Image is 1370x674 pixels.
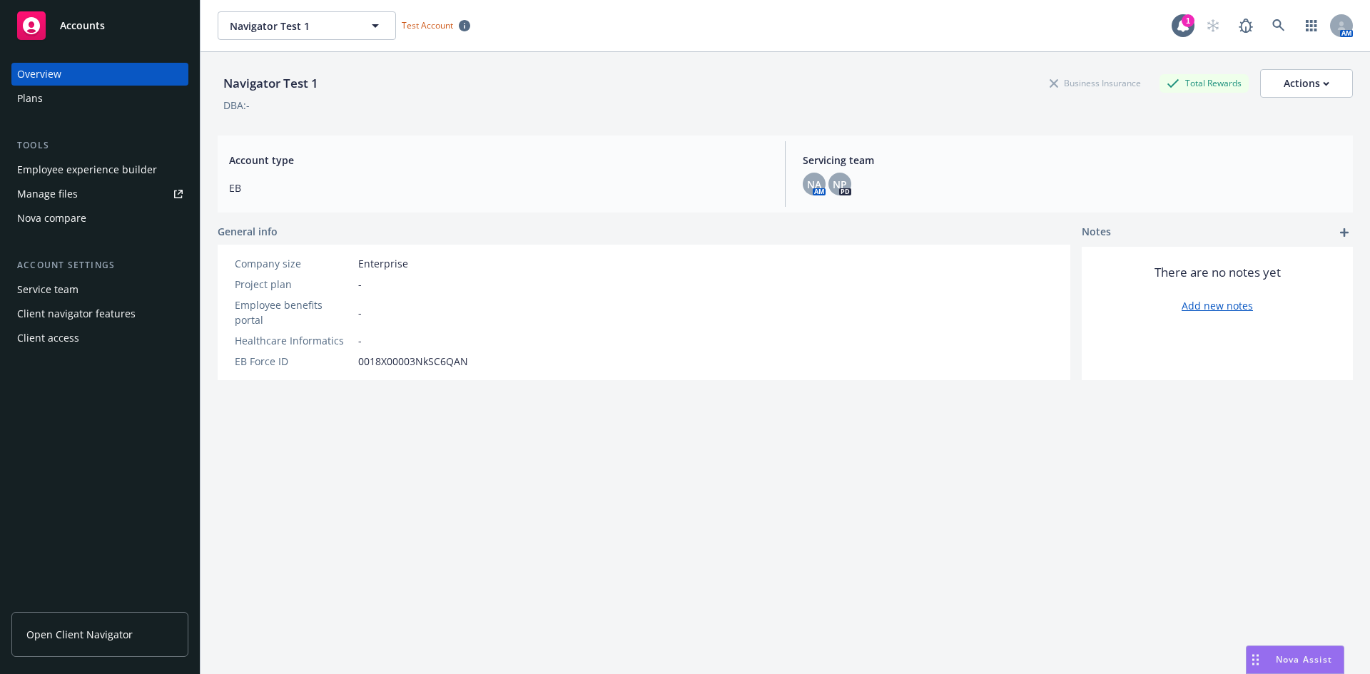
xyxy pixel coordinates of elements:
span: NA [807,177,821,192]
div: Business Insurance [1042,74,1148,92]
div: Plans [17,87,43,110]
a: Client access [11,327,188,349]
button: Navigator Test 1 [218,11,396,40]
div: Employee experience builder [17,158,157,181]
span: - [358,277,362,292]
span: Account type [229,153,768,168]
a: Nova compare [11,207,188,230]
div: Overview [17,63,61,86]
span: EB [229,180,768,195]
div: Nova compare [17,207,86,230]
div: Account settings [11,258,188,272]
span: There are no notes yet [1155,264,1281,281]
a: Overview [11,63,188,86]
div: Project plan [235,277,352,292]
a: Add new notes [1182,298,1253,313]
span: NP [833,177,847,192]
a: Switch app [1297,11,1326,40]
div: Company size [235,256,352,271]
button: Actions [1260,69,1353,98]
span: General info [218,224,278,239]
a: Report a Bug [1232,11,1260,40]
div: Drag to move [1247,646,1264,673]
div: Total Rewards [1160,74,1249,92]
span: Accounts [60,20,105,31]
span: Test Account [402,19,453,31]
a: Employee experience builder [11,158,188,181]
span: Navigator Test 1 [230,19,353,34]
div: Healthcare Informatics [235,333,352,348]
div: Client access [17,327,79,349]
span: Notes [1082,224,1111,241]
a: Plans [11,87,188,110]
div: Client navigator features [17,302,136,325]
a: add [1336,224,1353,241]
a: Service team [11,278,188,301]
span: Test Account [396,18,476,33]
span: Servicing team [803,153,1341,168]
span: 0018X00003NkSC6QAN [358,354,468,369]
span: Open Client Navigator [26,627,133,642]
span: Enterprise [358,256,408,271]
a: Search [1264,11,1293,40]
span: - [358,333,362,348]
div: Manage files [17,183,78,205]
div: Navigator Test 1 [218,74,324,93]
div: Employee benefits portal [235,297,352,327]
button: Nova Assist [1246,645,1344,674]
a: Accounts [11,6,188,46]
a: Start snowing [1199,11,1227,40]
span: - [358,305,362,320]
div: Actions [1284,70,1329,97]
div: 1 [1182,14,1194,27]
div: DBA: - [223,98,250,113]
div: Tools [11,138,188,153]
a: Client navigator features [11,302,188,325]
div: EB Force ID [235,354,352,369]
div: Service team [17,278,78,301]
a: Manage files [11,183,188,205]
span: Nova Assist [1276,653,1332,665]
